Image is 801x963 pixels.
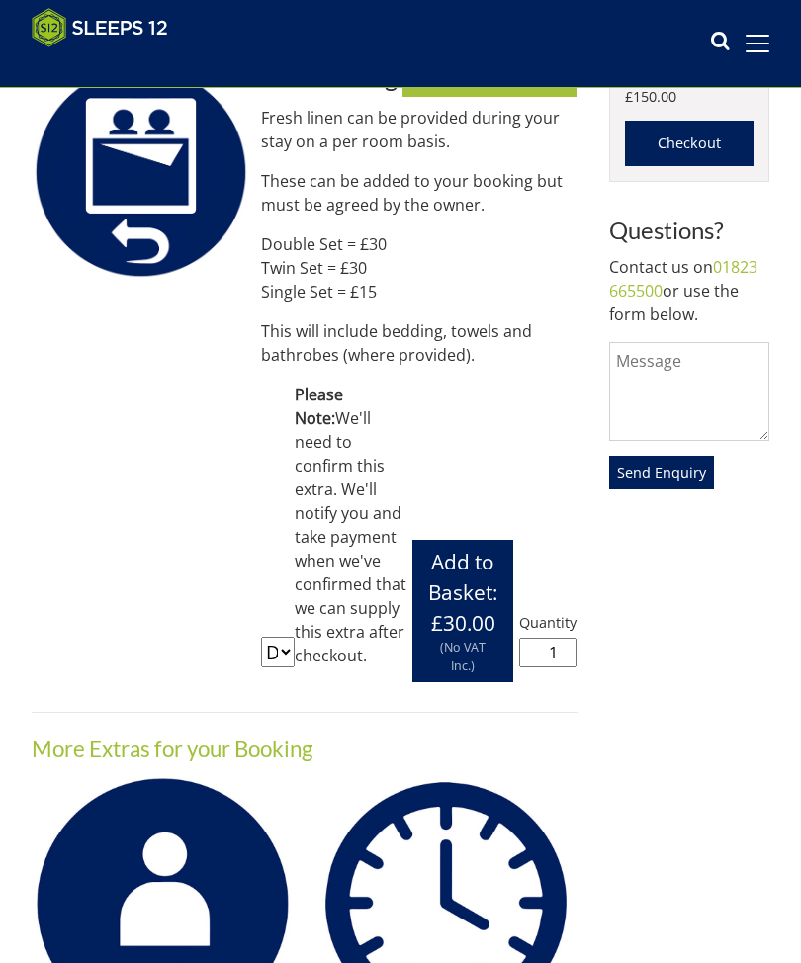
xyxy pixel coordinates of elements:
[609,256,757,302] a: 01823 665500
[295,384,343,429] strong: Please Note:
[261,319,578,367] p: This will include bedding, towels and bathrobes (where provided).
[431,609,495,637] span: £30.00
[609,255,770,326] p: Contact us on or use the form below.
[625,121,755,166] a: Checkout
[609,456,714,489] button: Send Enquiry
[261,232,578,304] p: Double Set = £30 Twin Set = £30 Single Set = £15
[412,540,513,682] button: Add to Basket:£30.00 (No VAT Inc.)
[261,63,578,91] h1: Linen Change
[32,63,250,282] img: Linen Change
[261,169,578,217] p: These can be added to your booking but must be agreed by the owner.
[617,463,706,481] span: Send Enquiry
[519,612,577,634] label: Quantity
[609,218,770,243] h3: Questions?
[261,106,578,153] p: Fresh linen can be provided during your stay on a per room basis.
[22,59,229,76] iframe: Customer reviews powered by Trustpilot
[440,639,486,674] span: (No VAT Inc.)
[428,548,497,637] span: Add to Basket:
[295,383,412,667] p: We'll need to confirm this extra. We'll notify you and take payment when we've confirmed that we ...
[32,8,168,47] img: Sleeps 12
[32,736,312,762] a: More Extras for your Booking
